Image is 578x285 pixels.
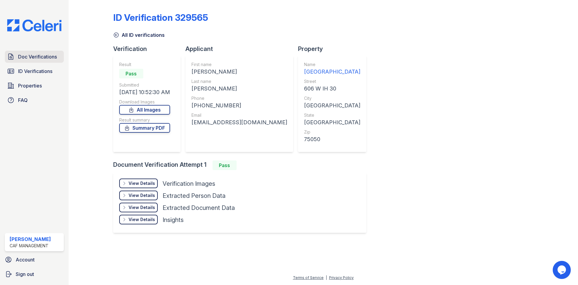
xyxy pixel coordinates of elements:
div: [EMAIL_ADDRESS][DOMAIN_NAME] [191,118,287,127]
a: Privacy Policy [329,275,354,280]
div: Download Images [119,99,170,105]
div: Verification Images [163,179,215,188]
div: Email [191,112,287,118]
a: Summary PDF [119,123,170,133]
div: [PERSON_NAME] [10,236,51,243]
div: City [304,95,360,101]
div: [GEOGRAPHIC_DATA] [304,68,360,76]
div: 606 W IH 30 [304,84,360,93]
div: Result summary [119,117,170,123]
span: Doc Verifications [18,53,57,60]
div: | [326,275,327,280]
div: Applicant [185,45,298,53]
div: [GEOGRAPHIC_DATA] [304,101,360,110]
a: Account [2,254,66,266]
div: [PERSON_NAME] [191,68,287,76]
span: FAQ [18,97,28,104]
div: ID Verification 329565 [113,12,208,23]
div: Submitted [119,82,170,88]
div: CAF Management [10,243,51,249]
div: Extracted Document Data [163,204,235,212]
a: All Images [119,105,170,115]
div: [DATE] 10:52:30 AM [119,88,170,97]
div: Name [304,62,360,68]
a: Doc Verifications [5,51,64,63]
a: FAQ [5,94,64,106]
div: [GEOGRAPHIC_DATA] [304,118,360,127]
a: ID Verifications [5,65,64,77]
div: First name [191,62,287,68]
div: [PERSON_NAME] [191,84,287,93]
div: View Details [129,192,155,198]
div: View Details [129,180,155,186]
div: 75050 [304,135,360,144]
div: Property [298,45,371,53]
div: Document Verification Attempt 1 [113,160,371,170]
div: Insights [163,216,184,224]
a: Properties [5,80,64,92]
div: Pass [119,69,143,78]
div: Street [304,78,360,84]
span: Properties [18,82,42,89]
a: Terms of Service [293,275,324,280]
a: All ID verifications [113,31,165,39]
a: Name [GEOGRAPHIC_DATA] [304,62,360,76]
span: Account [16,256,35,263]
div: Phone [191,95,287,101]
div: Last name [191,78,287,84]
img: CE_Logo_Blue-a8612792a0a2168367f1c8372b55b34899dd931a85d93a1a3d3e32e68fde9ad4.png [2,19,66,31]
div: Pass [213,160,237,170]
div: Zip [304,129,360,135]
a: Sign out [2,268,66,280]
iframe: chat widget [553,261,572,279]
div: Extracted Person Data [163,192,225,200]
div: [PHONE_NUMBER] [191,101,287,110]
span: Sign out [16,271,34,278]
div: View Details [129,217,155,223]
div: Result [119,62,170,68]
div: View Details [129,204,155,211]
div: Verification [113,45,185,53]
span: ID Verifications [18,68,52,75]
div: State [304,112,360,118]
